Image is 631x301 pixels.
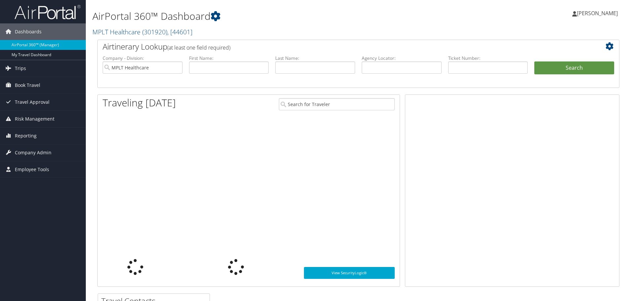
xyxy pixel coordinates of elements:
[534,61,614,75] button: Search
[304,267,395,279] a: View SecurityLogic®
[15,128,37,144] span: Reporting
[92,27,192,36] a: MPLT Healthcare
[275,55,355,61] label: Last Name:
[15,94,50,110] span: Travel Approval
[15,144,51,161] span: Company Admin
[448,55,528,61] label: Ticket Number:
[15,161,49,178] span: Employee Tools
[279,98,395,110] input: Search for Traveler
[103,41,571,52] h2: Airtinerary Lookup
[577,10,618,17] span: [PERSON_NAME]
[167,44,230,51] span: (at least one field required)
[142,27,167,36] span: ( 301920 )
[15,4,81,20] img: airportal-logo.png
[15,60,26,77] span: Trips
[15,77,40,94] span: Book Travel
[92,9,447,23] h1: AirPortal 360™ Dashboard
[362,55,442,61] label: Agency Locator:
[15,23,42,40] span: Dashboards
[15,111,54,127] span: Risk Management
[167,27,192,36] span: , [ 44601 ]
[189,55,269,61] label: First Name:
[103,55,183,61] label: Company - Division:
[572,3,624,23] a: [PERSON_NAME]
[103,96,176,110] h1: Traveling [DATE]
